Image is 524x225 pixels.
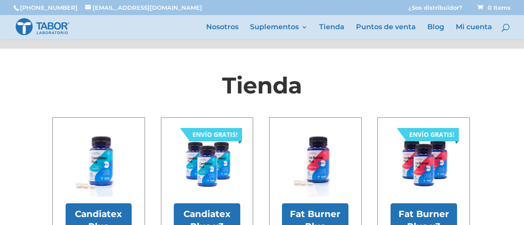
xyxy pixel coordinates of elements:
[52,70,472,106] h1: Tienda
[20,4,78,11] a: [PHONE_NUMBER]
[282,130,348,197] img: Fat Burner Plus con pastillas
[85,4,202,11] a: [EMAIL_ADDRESS][DOMAIN_NAME]
[408,5,462,15] a: ¿Sos distribuidor?
[427,24,444,39] a: Blog
[319,24,344,39] a: Tienda
[356,24,416,39] a: Puntos de venta
[15,17,70,36] img: Laboratorio Tabor
[391,130,457,197] img: Fat Burner Plus x3
[174,130,240,197] img: Candiatex Plus x3
[477,4,511,11] span: 0 Items
[250,24,308,39] a: Suplementos
[206,24,239,39] a: Nosotros
[66,130,132,197] img: Candiatex Plus con pastillas
[456,24,492,39] a: Mi cuenta
[192,128,238,141] div: ENVÍO GRATIS!
[476,4,511,11] a: 0 Items
[409,128,454,141] div: ENVÍO GRATIS!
